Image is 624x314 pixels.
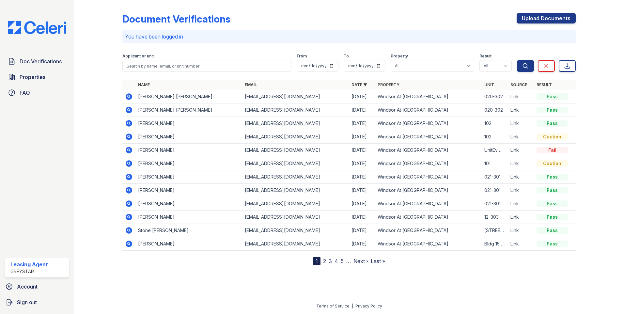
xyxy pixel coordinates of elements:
td: [EMAIL_ADDRESS][DOMAIN_NAME] [242,90,349,103]
div: Document Verifications [122,13,230,25]
div: Pass [537,241,568,247]
td: Link [508,144,534,157]
td: [PERSON_NAME] [PERSON_NAME] [135,103,242,117]
span: Account [17,283,38,290]
p: You have been logged in [125,33,573,40]
td: UnitEv 012-102 [482,144,508,157]
td: Link [508,211,534,224]
td: [DATE] [349,197,375,211]
td: 102 [482,117,508,130]
a: Upload Documents [517,13,576,24]
td: [EMAIL_ADDRESS][DOMAIN_NAME] [242,144,349,157]
td: [DATE] [349,157,375,170]
td: [EMAIL_ADDRESS][DOMAIN_NAME] [242,130,349,144]
td: 021-301 [482,170,508,184]
td: [PERSON_NAME] [135,237,242,251]
a: Source [510,82,527,87]
td: 021-301 [482,184,508,197]
div: Pass [537,187,568,194]
td: [EMAIL_ADDRESS][DOMAIN_NAME] [242,224,349,237]
input: Search by name, email, or unit number [122,60,291,72]
td: Windsor At [GEOGRAPHIC_DATA] [375,103,482,117]
a: FAQ [5,86,69,99]
div: | [352,304,353,308]
div: Pass [537,214,568,220]
span: Doc Verifications [20,57,62,65]
div: Greystar [10,268,48,275]
td: [PERSON_NAME] [135,170,242,184]
td: Windsor At [GEOGRAPHIC_DATA] [375,211,482,224]
td: [DATE] [349,170,375,184]
td: 021-301 [482,197,508,211]
a: 4 [335,258,338,264]
td: Windsor At [GEOGRAPHIC_DATA] [375,157,482,170]
td: [PERSON_NAME] [135,130,242,144]
td: [PERSON_NAME] [135,184,242,197]
td: Link [508,237,534,251]
td: [PERSON_NAME] [135,144,242,157]
td: [EMAIL_ADDRESS][DOMAIN_NAME] [242,237,349,251]
td: [EMAIL_ADDRESS][DOMAIN_NAME] [242,197,349,211]
td: 101 [482,157,508,170]
td: [DATE] [349,144,375,157]
td: [EMAIL_ADDRESS][DOMAIN_NAME] [242,103,349,117]
td: [EMAIL_ADDRESS][DOMAIN_NAME] [242,211,349,224]
td: [DATE] [349,90,375,103]
div: Pass [537,227,568,234]
div: Pass [537,107,568,113]
a: Terms of Service [316,304,350,308]
label: Property [391,54,408,59]
a: Result [537,82,552,87]
span: … [346,257,351,265]
a: Sign out [3,296,71,309]
td: Windsor At [GEOGRAPHIC_DATA] [375,90,482,103]
div: Pass [537,120,568,127]
a: 3 [329,258,332,264]
td: 020-302 [482,103,508,117]
a: 5 [341,258,344,264]
a: Last » [371,258,385,264]
td: Link [508,117,534,130]
div: 1 [313,257,320,265]
img: CE_Logo_Blue-a8612792a0a2168367f1c8372b55b34899dd931a85d93a1a3d3e32e68fde9ad4.png [3,21,71,34]
span: FAQ [20,89,30,97]
td: Windsor At [GEOGRAPHIC_DATA] [375,224,482,237]
label: From [297,54,307,59]
td: Link [508,157,534,170]
td: Link [508,103,534,117]
td: [PERSON_NAME] [135,211,242,224]
div: Pass [537,200,568,207]
td: [PERSON_NAME] [135,157,242,170]
a: Next › [353,258,368,264]
td: [DATE] [349,130,375,144]
td: [DATE] [349,211,375,224]
td: 12-303 [482,211,508,224]
td: [EMAIL_ADDRESS][DOMAIN_NAME] [242,157,349,170]
a: 2 [323,258,326,264]
td: Windsor At [GEOGRAPHIC_DATA] [375,197,482,211]
label: Result [479,54,491,59]
td: Windsor At [GEOGRAPHIC_DATA] [375,130,482,144]
td: Windsor At [GEOGRAPHIC_DATA] [375,144,482,157]
td: 102 [482,130,508,144]
td: Link [508,224,534,237]
a: Privacy Policy [355,304,382,308]
td: 020-302 [482,90,508,103]
div: Pass [537,174,568,180]
td: Windsor At [GEOGRAPHIC_DATA] [375,184,482,197]
a: Name [138,82,150,87]
a: Email [245,82,257,87]
td: Windsor At [GEOGRAPHIC_DATA] [375,170,482,184]
a: Doc Verifications [5,55,69,68]
td: [PERSON_NAME] [PERSON_NAME] [135,90,242,103]
td: [PERSON_NAME] [135,197,242,211]
td: [DATE] [349,184,375,197]
div: Caution [537,160,568,167]
div: Fail [537,147,568,153]
td: [DATE] [349,224,375,237]
td: Stone [PERSON_NAME] [135,224,242,237]
td: [DATE] [349,103,375,117]
span: Sign out [17,298,37,306]
td: Link [508,184,534,197]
